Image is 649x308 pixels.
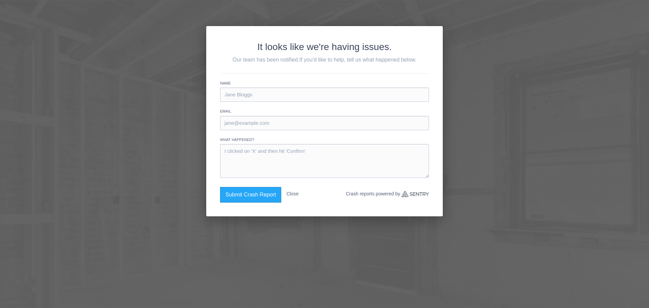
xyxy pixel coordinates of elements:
label: Email [220,109,429,114]
h2: It looks like we're having issues. [220,40,429,54]
button: Close [286,187,298,201]
a: Sentry [402,191,429,197]
label: Name [220,80,429,86]
span: If you'd like to help, tell us what happened below. [299,57,416,63]
p: Our team has been notified. [220,56,429,64]
input: jane@example.com [220,116,429,130]
label: What happened? [220,137,429,143]
button: Submit Crash Report [220,187,281,203]
p: Crash reports powered by [346,187,429,201]
input: Jane Bloggs [220,88,429,102]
